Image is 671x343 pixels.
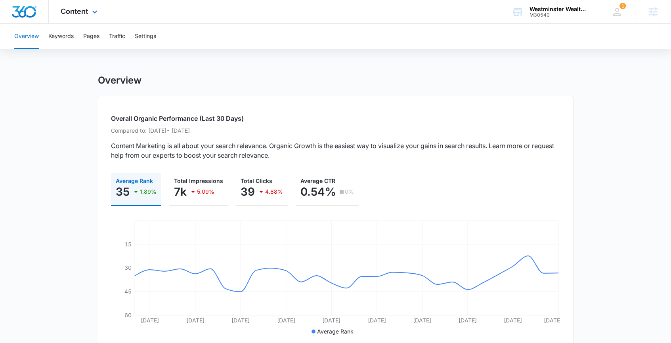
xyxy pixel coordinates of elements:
button: Pages [83,24,99,49]
div: notifications count [619,3,626,9]
div: account name [530,6,587,12]
p: 39 [241,185,255,198]
span: Average CTR [300,177,335,184]
h2: Overall Organic Performance (Last 30 Days) [111,114,560,123]
p: Compared to: [DATE] - [DATE] [111,126,560,135]
span: Total Impressions [174,177,223,184]
tspan: 45 [124,288,132,295]
tspan: [DATE] [322,317,340,324]
span: Average Rank [116,177,153,184]
tspan: [DATE] [543,317,562,324]
p: 4.88% [265,189,283,194]
p: 1.89% [140,189,157,194]
tspan: [DATE] [277,317,295,324]
span: 1 [619,3,626,9]
p: 5.09% [197,189,214,194]
span: Average Rank [317,328,354,335]
p: Content Marketing is all about your search relevance. Organic Growth is the easiest way to visual... [111,141,560,160]
button: Overview [14,24,39,49]
tspan: 60 [124,312,132,318]
p: 35 [116,185,130,198]
button: Traffic [109,24,125,49]
tspan: [DATE] [413,317,431,324]
div: account id [530,12,587,18]
p: 7k [174,185,187,198]
tspan: [DATE] [231,317,250,324]
button: Settings [135,24,156,49]
tspan: [DATE] [141,317,159,324]
h1: Overview [98,74,141,86]
button: Keywords [48,24,74,49]
span: Total Clicks [241,177,272,184]
tspan: [DATE] [504,317,522,324]
tspan: 30 [124,264,132,271]
tspan: 15 [124,241,132,248]
tspan: [DATE] [367,317,386,324]
span: Content [61,7,88,15]
tspan: [DATE] [458,317,476,324]
p: 0% [345,189,354,194]
p: 0.54% [300,185,336,198]
tspan: [DATE] [186,317,204,324]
